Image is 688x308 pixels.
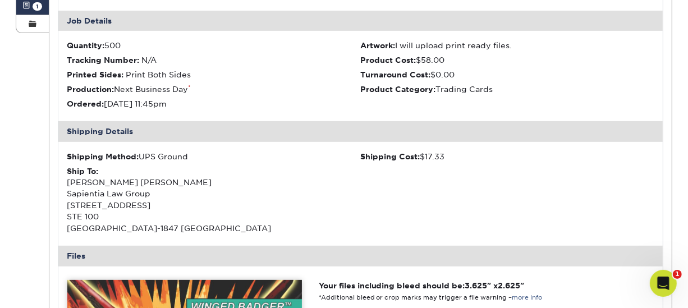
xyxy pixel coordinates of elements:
strong: Quantity: [67,41,105,50]
li: [DATE] 11:45pm [67,98,361,109]
span: 2.625 [498,281,521,290]
iframe: Intercom live chat [650,270,677,297]
li: 500 [67,40,361,51]
strong: Printed Sides: [67,70,124,79]
span: N/A [142,56,157,65]
li: I will upload print ready files. [360,40,654,51]
strong: Product Cost: [360,56,416,65]
li: $58.00 [360,54,654,66]
strong: Turnaround Cost: [360,70,430,79]
strong: Your files including bleed should be: " x " [319,281,525,290]
div: Files [58,246,663,266]
div: Job Details [58,11,663,31]
li: Next Business Day [67,84,361,95]
strong: Shipping Method: [67,152,139,161]
small: *Additional bleed or crop marks may trigger a file warning – [319,294,543,301]
span: 1 [33,2,42,11]
li: Trading Cards [360,84,654,95]
strong: Product Category: [360,85,435,94]
span: 3.625 [465,281,488,290]
li: $0.00 [360,69,654,80]
a: more info [512,294,543,301]
strong: Production: [67,85,114,94]
span: Print Both Sides [126,70,191,79]
strong: Tracking Number: [67,56,140,65]
span: 1 [673,270,682,279]
strong: Ordered: [67,99,104,108]
strong: Artwork: [360,41,395,50]
div: Shipping Details [58,121,663,141]
div: $17.33 [360,151,654,162]
strong: Shipping Cost: [360,152,420,161]
div: [PERSON_NAME] [PERSON_NAME] Sapientia Law Group [STREET_ADDRESS] STE 100 [GEOGRAPHIC_DATA]-1847 [... [67,166,361,234]
strong: Ship To: [67,167,99,176]
div: UPS Ground [67,151,361,162]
